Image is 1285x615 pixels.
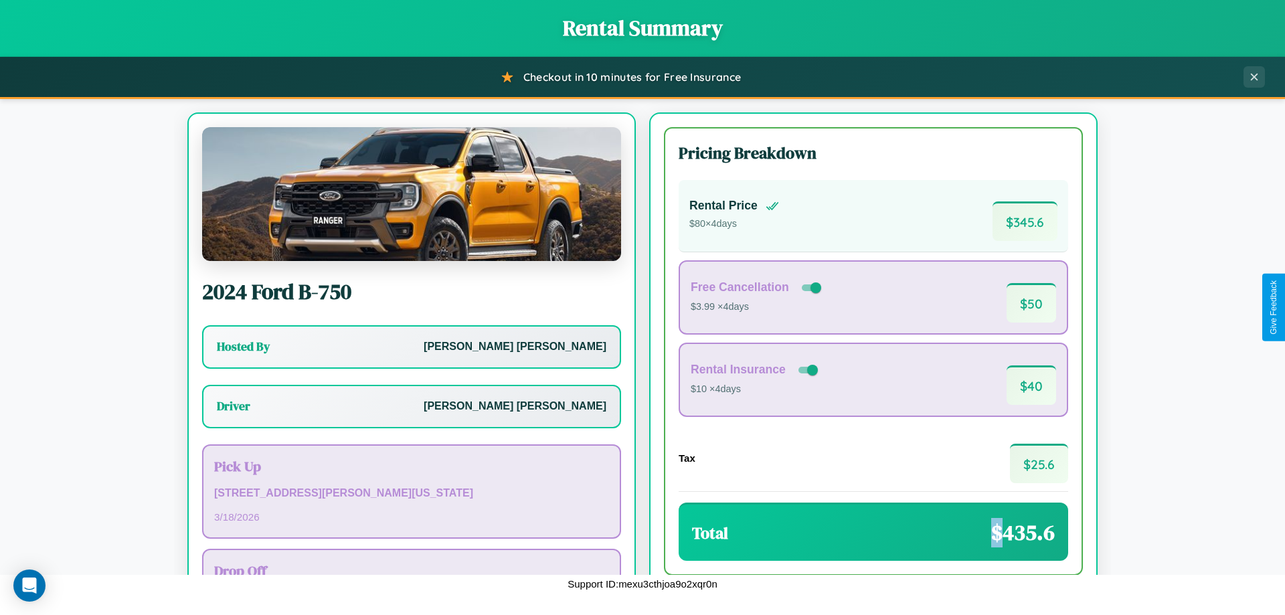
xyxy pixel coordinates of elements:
h4: Free Cancellation [691,280,789,294]
span: Checkout in 10 minutes for Free Insurance [523,70,741,84]
span: $ 40 [1007,365,1056,405]
h2: 2024 Ford B-750 [202,277,621,306]
div: Give Feedback [1269,280,1278,335]
h3: Pick Up [214,456,609,476]
p: [STREET_ADDRESS][PERSON_NAME][US_STATE] [214,484,609,503]
span: $ 25.6 [1010,444,1068,483]
img: Ford B-750 [202,127,621,261]
h3: Driver [217,398,250,414]
div: Open Intercom Messenger [13,569,46,602]
span: $ 50 [1007,283,1056,323]
h4: Rental Insurance [691,363,786,377]
p: $ 80 × 4 days [689,215,779,233]
h3: Total [692,522,728,544]
p: $10 × 4 days [691,381,821,398]
p: $3.99 × 4 days [691,298,824,316]
span: $ 345.6 [993,201,1057,241]
p: Support ID: mexu3cthjoa9o2xqr0n [568,575,717,593]
h4: Rental Price [689,199,758,213]
p: 3 / 18 / 2026 [214,508,609,526]
h3: Hosted By [217,339,270,355]
h3: Drop Off [214,561,609,580]
h3: Pricing Breakdown [679,142,1068,164]
p: [PERSON_NAME] [PERSON_NAME] [424,397,606,416]
span: $ 435.6 [991,518,1055,547]
h4: Tax [679,452,695,464]
h1: Rental Summary [13,13,1272,43]
p: [PERSON_NAME] [PERSON_NAME] [424,337,606,357]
